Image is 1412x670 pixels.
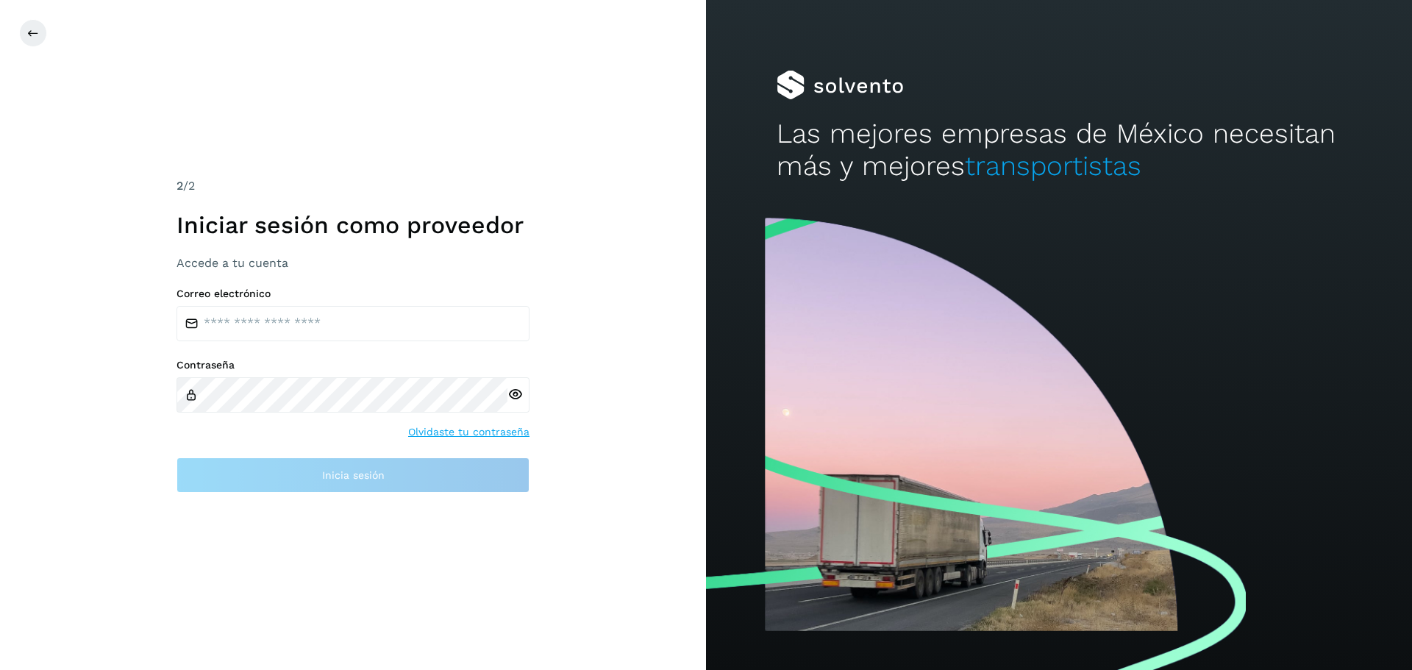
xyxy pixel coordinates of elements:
h1: Iniciar sesión como proveedor [176,211,529,239]
span: transportistas [965,150,1141,182]
label: Correo electrónico [176,288,529,300]
div: /2 [176,177,529,195]
h3: Accede a tu cuenta [176,256,529,270]
label: Contraseña [176,359,529,371]
span: Inicia sesión [322,470,385,480]
button: Inicia sesión [176,457,529,493]
span: 2 [176,179,183,193]
a: Olvidaste tu contraseña [408,424,529,440]
h2: Las mejores empresas de México necesitan más y mejores [777,118,1341,183]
